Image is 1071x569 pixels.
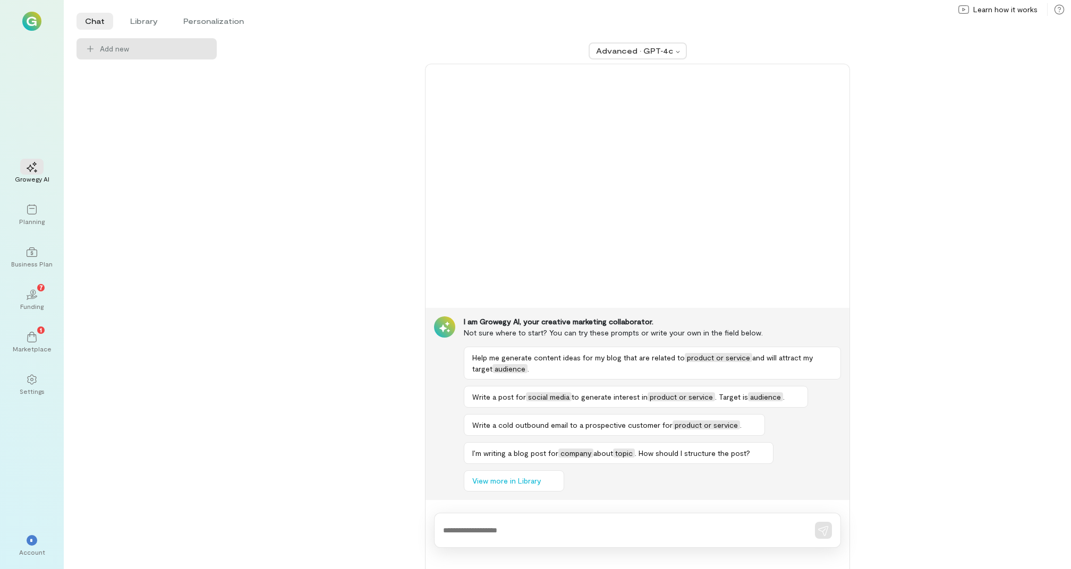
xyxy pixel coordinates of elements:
[492,364,528,373] span: audience
[596,46,673,56] div: Advanced · GPT‑4o
[464,386,808,408] button: Write a post forsocial mediato generate interest inproduct or service. Target isaudience.
[635,449,750,458] span: . How should I structure the post?
[464,347,841,380] button: Help me generate content ideas for my blog that are related toproduct or serviceand will attract ...
[13,323,51,361] a: Marketplace
[685,353,752,362] span: product or service
[593,449,613,458] span: about
[472,476,541,486] span: View more in Library
[613,449,635,458] span: topic
[528,364,529,373] span: .
[122,13,166,30] li: Library
[472,420,673,429] span: Write a cold outbound email to a prospective customer for
[20,387,45,395] div: Settings
[39,282,43,292] span: 7
[19,217,45,226] div: Planning
[572,392,648,401] span: to generate interest in
[648,392,715,401] span: product or service
[715,392,748,401] span: . Target is
[472,449,558,458] span: I’m writing a blog post for
[11,260,53,268] div: Business Plan
[100,44,129,54] span: Add new
[13,344,52,353] div: Marketplace
[558,449,593,458] span: company
[13,238,51,277] a: Business Plan
[20,302,44,311] div: Funding
[76,13,113,30] li: Chat
[472,392,526,401] span: Write a post for
[472,353,685,362] span: Help me generate content ideas for my blog that are related to
[464,327,841,338] div: Not sure where to start? You can try these prompts or write your own in the field below.
[673,420,740,429] span: product or service
[464,316,841,327] div: I am Growegy AI, your creative marketing collaborator.
[973,4,1038,15] span: Learn how it works
[13,527,51,565] div: *Account
[40,325,42,334] span: 1
[464,470,564,492] button: View more in Library
[13,153,51,192] a: Growegy AI
[526,392,572,401] span: social media
[19,548,45,556] div: Account
[748,392,783,401] span: audience
[13,196,51,234] a: Planning
[464,442,773,464] button: I’m writing a blog post forcompanyabouttopic. How should I structure the post?
[175,13,252,30] li: Personalization
[464,414,765,436] button: Write a cold outbound email to a prospective customer forproduct or service.
[13,281,51,319] a: Funding
[13,366,51,404] a: Settings
[740,420,742,429] span: .
[783,392,785,401] span: .
[15,175,49,183] div: Growegy AI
